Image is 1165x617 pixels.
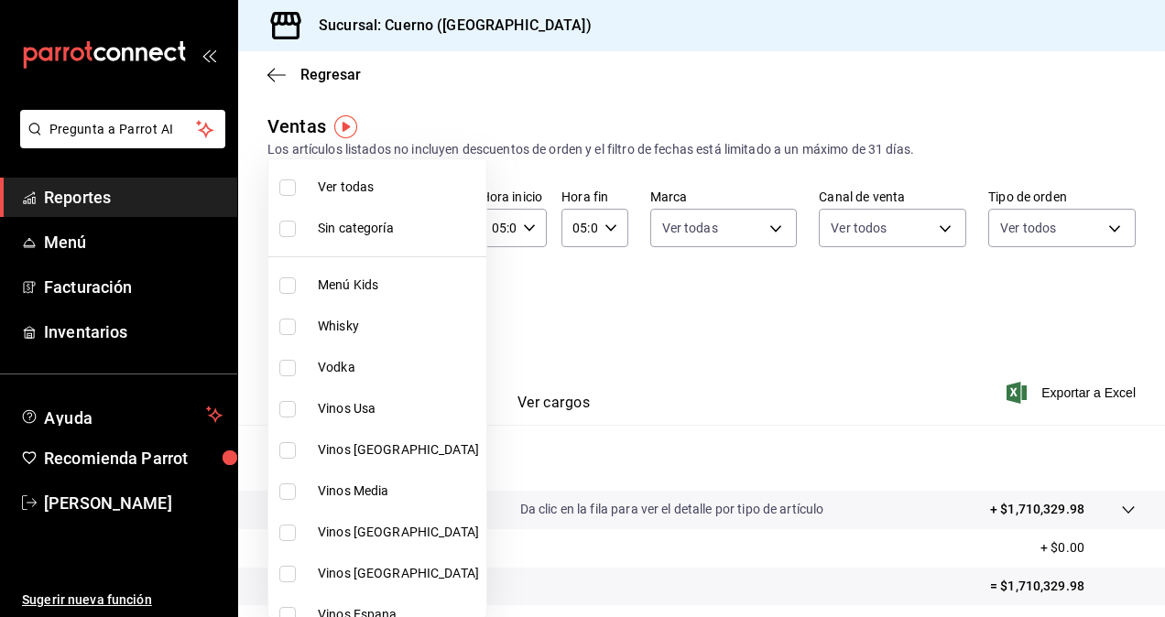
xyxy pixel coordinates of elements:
[318,564,479,583] span: Vinos [GEOGRAPHIC_DATA]
[318,399,479,418] span: Vinos Usa
[318,358,479,377] span: Vodka
[334,115,357,138] img: Tooltip marker
[318,523,479,542] span: Vinos [GEOGRAPHIC_DATA]
[318,317,479,336] span: Whisky
[318,440,479,460] span: Vinos [GEOGRAPHIC_DATA]
[318,178,479,197] span: Ver todas
[318,219,479,238] span: Sin categoría
[318,482,479,501] span: Vinos Media
[318,276,479,295] span: Menú Kids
